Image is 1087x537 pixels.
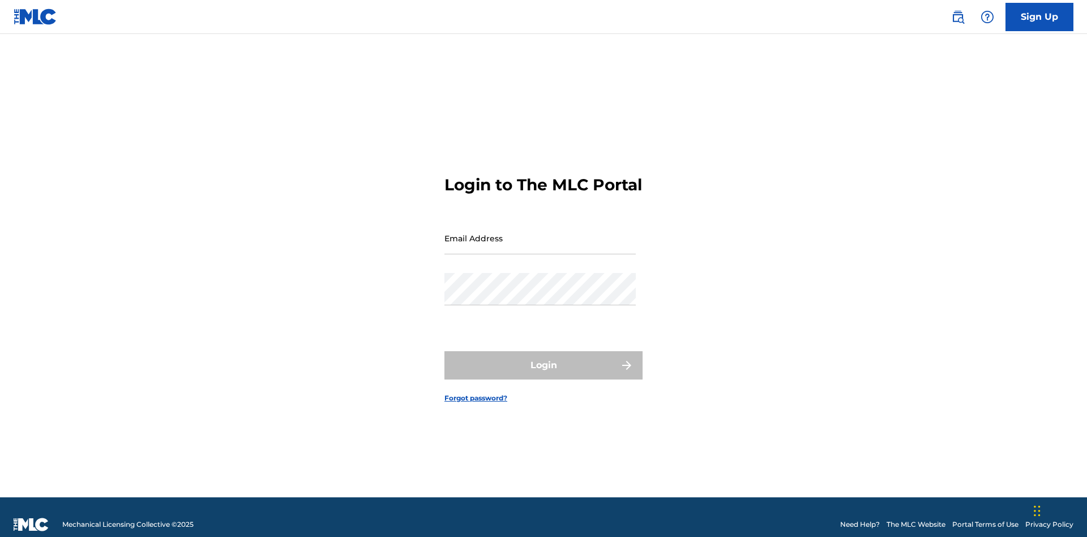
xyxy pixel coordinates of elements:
span: Mechanical Licensing Collective © 2025 [62,519,194,530]
img: help [981,10,994,24]
a: Forgot password? [444,393,507,403]
a: Privacy Policy [1025,519,1073,530]
iframe: Chat Widget [1030,483,1087,537]
img: search [951,10,965,24]
img: MLC Logo [14,8,57,25]
div: Drag [1034,494,1041,528]
a: Portal Terms of Use [952,519,1018,530]
h3: Login to The MLC Portal [444,175,642,195]
a: Public Search [947,6,969,28]
div: Help [976,6,999,28]
a: Need Help? [840,519,880,530]
a: The MLC Website [887,519,945,530]
img: logo [14,518,49,531]
a: Sign Up [1005,3,1073,31]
